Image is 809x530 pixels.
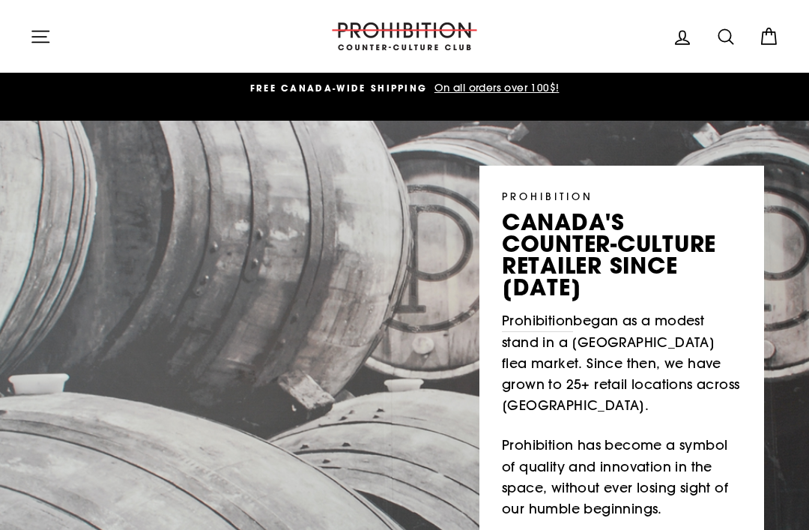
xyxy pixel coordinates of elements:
[502,435,742,520] p: Prohibition has become a symbol of quality and innovation in the space, without ever losing sight...
[431,81,560,94] span: On all orders over 100$!
[250,82,428,94] span: FREE CANADA-WIDE SHIPPING
[502,211,742,299] p: canada's counter-culture retailer since [DATE]
[330,22,479,50] img: PROHIBITION COUNTER-CULTURE CLUB
[502,188,742,204] p: PROHIBITION
[34,80,775,97] a: FREE CANADA-WIDE SHIPPING On all orders over 100$!
[502,310,742,417] p: began as a modest stand in a [GEOGRAPHIC_DATA] flea market. Since then, we have grown to 25+ reta...
[502,310,573,332] a: Prohibition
